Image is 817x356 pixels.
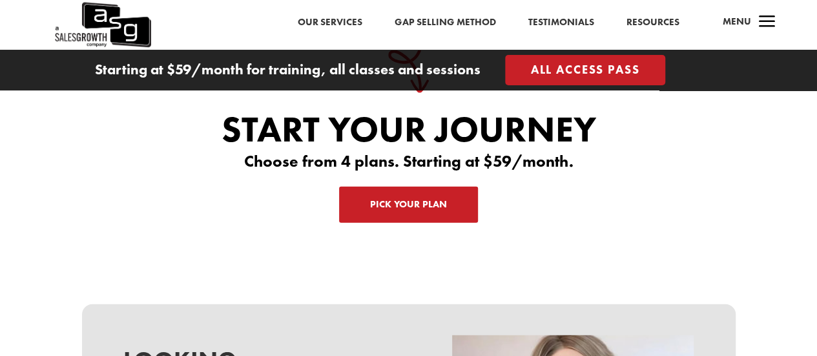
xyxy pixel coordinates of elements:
[297,14,362,31] a: Our Services
[528,14,594,31] a: Testimonials
[394,14,495,31] a: Gap Selling Method
[82,111,736,154] h3: Start Your Journey
[722,15,750,28] span: Menu
[339,187,478,223] a: Pick Your Plan
[82,154,736,169] p: Choose from 4 plans. Starting at $59/month.
[505,55,666,85] a: All Access Pass
[754,10,780,36] span: a
[626,14,679,31] a: Resources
